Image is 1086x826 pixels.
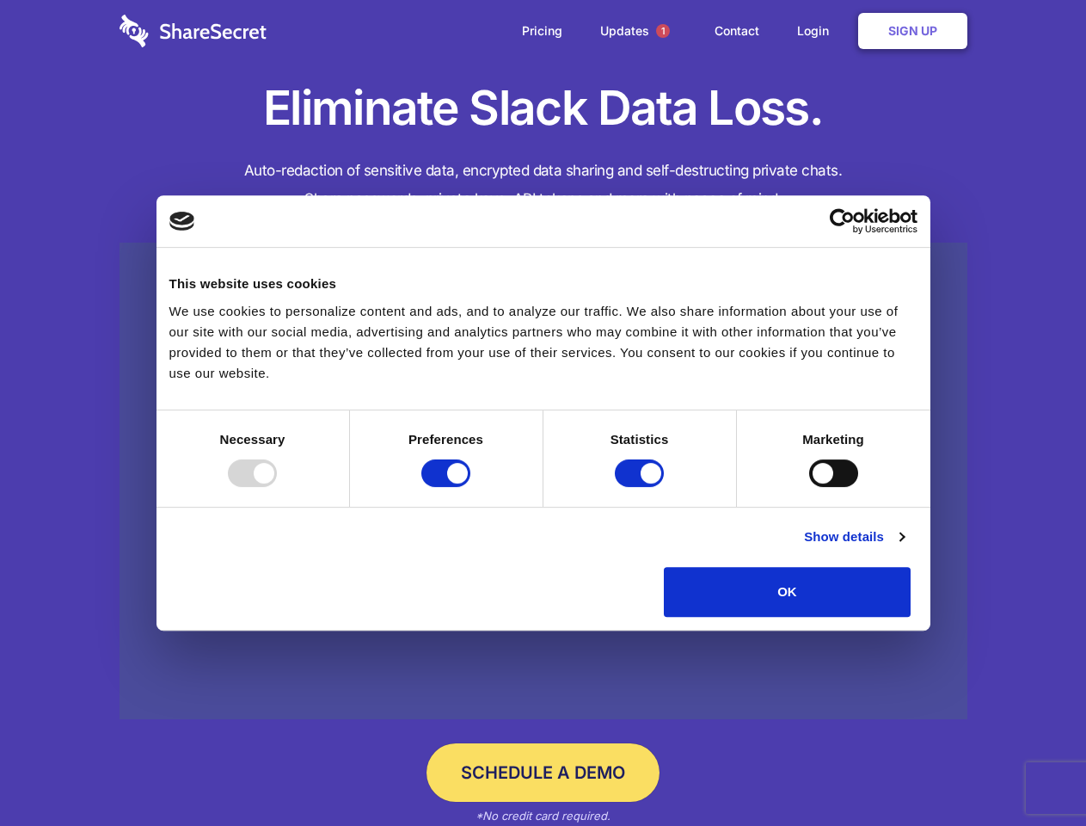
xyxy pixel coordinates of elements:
a: Usercentrics Cookiebot - opens in a new window [767,208,917,234]
strong: Marketing [802,432,864,447]
a: Show details [804,527,904,547]
strong: Necessary [220,432,285,447]
div: This website uses cookies [169,274,917,294]
a: Pricing [505,4,580,58]
h1: Eliminate Slack Data Loss. [120,77,967,139]
img: logo [169,212,195,231]
h4: Auto-redaction of sensitive data, encrypted data sharing and self-destructing private chats. Shar... [120,157,967,213]
a: Schedule a Demo [426,743,660,802]
span: 1 [656,24,670,38]
a: Contact [697,4,776,58]
strong: Statistics [610,432,669,447]
div: We use cookies to personalize content and ads, and to analyze our traffic. We also share informat... [169,301,917,384]
a: Sign Up [858,13,967,49]
a: Login [780,4,855,58]
img: logo-wordmark-white-trans-d4663122ce5f474addd5e946df7df03e33cb6a1c49d2221995e7729f52c070b2.svg [120,15,267,47]
em: *No credit card required. [476,809,610,823]
a: Wistia video thumbnail [120,243,967,720]
strong: Preferences [408,432,483,447]
button: OK [664,567,911,617]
